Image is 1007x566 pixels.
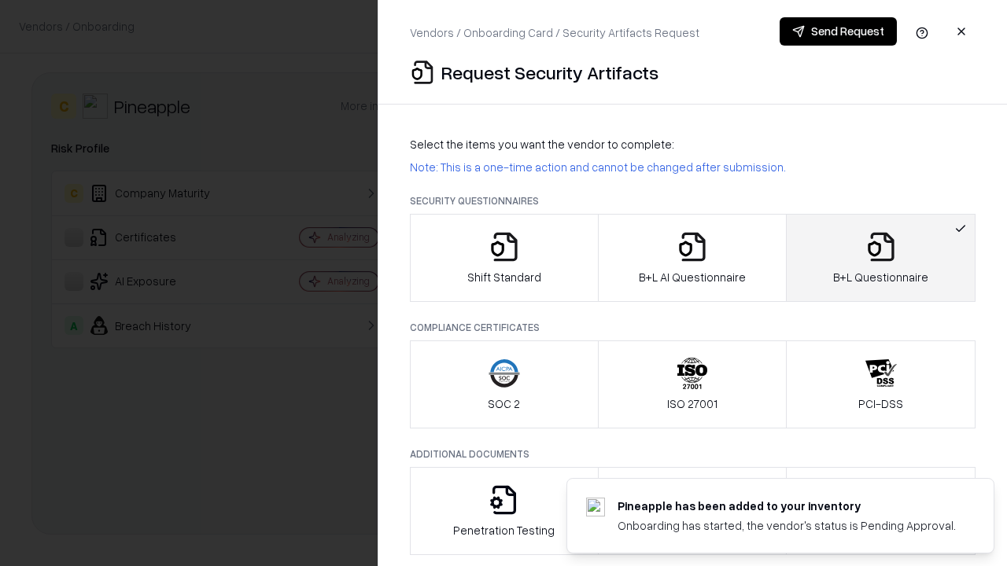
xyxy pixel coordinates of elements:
p: ISO 27001 [667,395,717,412]
p: B+L AI Questionnaire [639,269,746,285]
p: Penetration Testing [453,522,555,538]
p: Additional Documents [410,447,976,461]
img: pineappleenergy.com [586,498,605,516]
button: Data Processing Agreement [786,467,976,555]
button: SOC 2 [410,340,599,428]
p: Note: This is a one-time action and cannot be changed after submission. [410,159,976,175]
p: PCI-DSS [858,395,903,412]
p: Select the items you want the vendor to complete: [410,136,976,153]
p: B+L Questionnaire [833,269,928,285]
p: SOC 2 [488,395,520,412]
p: Shift Standard [467,269,541,285]
button: Shift Standard [410,214,599,302]
button: Penetration Testing [410,467,599,555]
div: Onboarding has started, the vendor's status is Pending Approval. [618,517,956,534]
button: Privacy Policy [598,467,788,555]
button: ISO 27001 [598,340,788,428]
p: Security Questionnaires [410,194,976,208]
div: Pineapple has been added to your inventory [618,498,956,514]
button: B+L Questionnaire [786,214,976,302]
p: Compliance Certificates [410,321,976,334]
p: Vendors / Onboarding Card / Security Artifacts Request [410,24,699,41]
button: B+L AI Questionnaire [598,214,788,302]
p: Request Security Artifacts [441,60,658,85]
button: PCI-DSS [786,340,976,428]
button: Send Request [780,17,897,46]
